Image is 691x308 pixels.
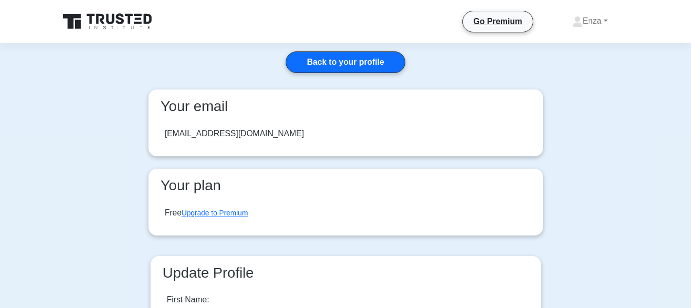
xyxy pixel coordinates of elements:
div: Free [165,207,248,219]
h3: Your email [157,98,535,115]
a: Go Premium [467,15,528,28]
label: First Name: [167,294,210,306]
div: [EMAIL_ADDRESS][DOMAIN_NAME] [165,128,304,140]
a: Enza [548,11,632,31]
a: Upgrade to Premium [181,209,248,217]
a: Back to your profile [286,51,405,73]
h3: Your plan [157,177,535,194]
h3: Update Profile [159,264,533,282]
